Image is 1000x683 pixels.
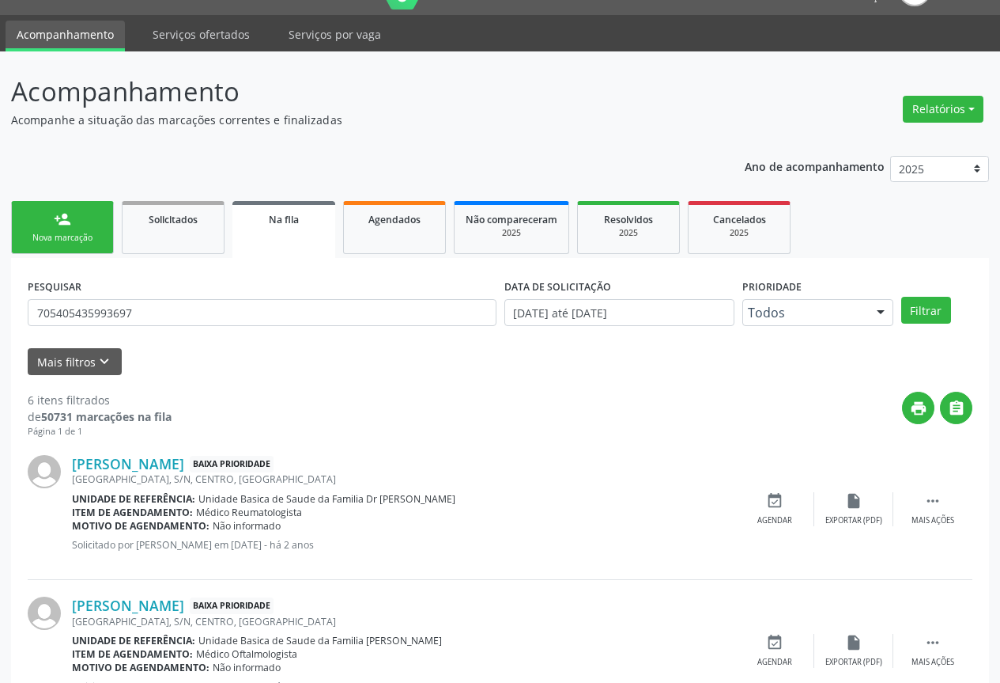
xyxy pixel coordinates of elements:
i:  [948,400,965,417]
span: Unidade Basica de Saude da Familia Dr [PERSON_NAME] [198,492,455,506]
span: Resolvidos [604,213,653,226]
span: Médico Reumatologista [196,506,302,519]
a: [PERSON_NAME] [72,597,184,614]
i: insert_drive_file [845,634,862,651]
b: Motivo de agendamento: [72,519,209,533]
a: [PERSON_NAME] [72,455,184,472]
div: Nova marcação [23,232,102,244]
button:  [940,392,972,424]
div: 2025 [700,227,779,239]
div: 2025 [589,227,668,239]
b: Unidade de referência: [72,492,195,506]
button: Filtrar [901,297,951,324]
button: print [902,392,934,424]
input: Selecione um intervalo [504,299,734,326]
b: Item de agendamento: [72,647,193,661]
a: Serviços por vaga [277,21,392,48]
span: Todos [748,305,861,321]
i: insert_drive_file [845,492,862,510]
b: Unidade de referência: [72,634,195,647]
span: Na fila [269,213,299,226]
div: Mais ações [911,657,954,668]
img: img [28,597,61,630]
span: Solicitados [149,213,198,226]
span: Não compareceram [466,213,557,226]
i: print [910,400,927,417]
div: Exportar (PDF) [825,515,882,526]
div: Agendar [757,657,792,668]
div: Página 1 de 1 [28,425,172,438]
div: 6 itens filtrados [28,392,172,408]
input: Nome, CNS [28,299,496,326]
label: DATA DE SOLICITAÇÃO [504,275,611,299]
div: Mais ações [911,515,954,526]
div: Exportar (PDF) [825,657,882,668]
b: Motivo de agendamento: [72,661,209,674]
i: event_available [766,492,783,510]
span: Unidade Basica de Saude da Familia [PERSON_NAME] [198,634,442,647]
button: Relatórios [903,96,983,123]
p: Acompanhe a situação das marcações correntes e finalizadas [11,112,696,128]
a: Serviços ofertados [142,21,261,48]
div: 2025 [466,227,557,239]
label: Prioridade [742,275,802,299]
b: Item de agendamento: [72,506,193,519]
span: Baixa Prioridade [190,456,274,472]
a: Acompanhamento [6,21,125,51]
div: de [28,408,172,425]
div: [GEOGRAPHIC_DATA], S/N, CENTRO, [GEOGRAPHIC_DATA] [72,615,735,628]
div: person_add [54,211,71,228]
span: Cancelados [713,213,766,226]
img: img [28,455,61,488]
span: Agendados [368,213,421,226]
label: PESQUISAR [28,275,81,299]
span: Não informado [213,661,281,674]
span: Baixa Prioridade [190,598,274,614]
strong: 50731 marcações na fila [41,409,172,424]
div: [GEOGRAPHIC_DATA], S/N, CENTRO, [GEOGRAPHIC_DATA] [72,472,735,486]
span: Médico Oftalmologista [196,647,297,661]
p: Solicitado por [PERSON_NAME] em [DATE] - há 2 anos [72,538,735,552]
i: keyboard_arrow_down [96,353,113,370]
p: Ano de acompanhamento [745,156,885,176]
button: Mais filtroskeyboard_arrow_down [28,348,122,376]
p: Acompanhamento [11,72,696,112]
span: Não informado [213,519,281,533]
div: Agendar [757,515,792,526]
i:  [924,634,942,651]
i:  [924,492,942,510]
i: event_available [766,634,783,651]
